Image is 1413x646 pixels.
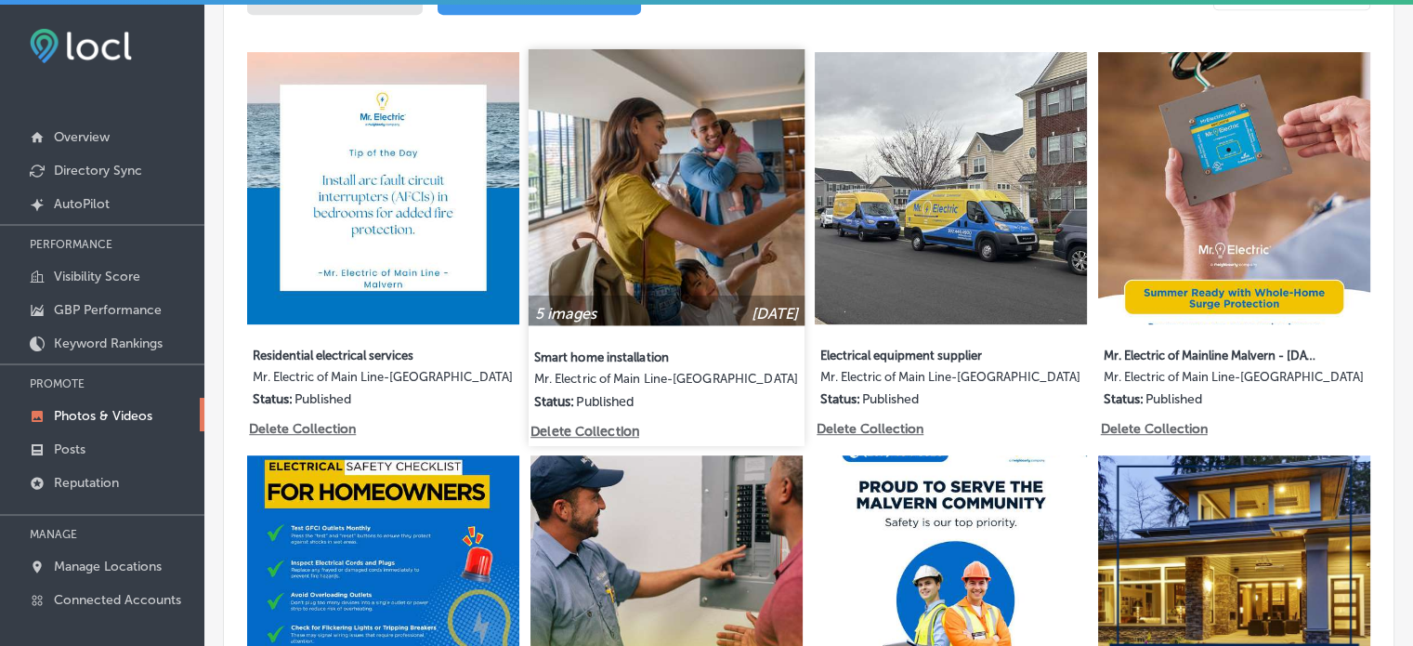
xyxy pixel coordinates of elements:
label: Electrical equipment supplier [820,337,1032,370]
label: Mr. Electric of Mainline Malvern - [DATE] [1104,337,1315,370]
p: Published [294,391,351,407]
p: Reputation [54,475,119,491]
p: Status: [1104,391,1144,407]
p: Connected Accounts [54,592,181,608]
label: Smart home installation [534,339,750,373]
p: Posts [54,442,85,457]
label: Mr. Electric of Main Line-[GEOGRAPHIC_DATA] [820,370,1080,391]
p: Published [1145,391,1202,407]
p: Manage Locations [54,559,162,574]
img: Collection thumbnail [529,49,805,325]
p: GBP Performance [54,302,162,318]
img: fda3e92497d09a02dc62c9cd864e3231.png [30,29,132,63]
label: Mr. Electric of Main Line-[GEOGRAPHIC_DATA] [1104,370,1364,391]
p: Published [577,394,635,410]
p: [DATE] [752,305,798,323]
p: Delete Collection [531,424,637,440]
p: Delete Collection [1101,421,1206,437]
p: Status: [253,391,293,407]
p: Published [862,391,919,407]
p: Directory Sync [54,163,142,178]
label: Mr. Electric of Main Line-[GEOGRAPHIC_DATA] [253,370,513,391]
p: Keyword Rankings [54,336,163,351]
p: Visibility Score [54,269,140,284]
p: AutoPilot [54,196,110,212]
p: Status: [820,391,860,407]
label: Mr. Electric of Main Line-[GEOGRAPHIC_DATA] [534,372,798,393]
p: Delete Collection [249,421,354,437]
img: Collection thumbnail [815,52,1087,324]
img: Collection thumbnail [1098,52,1370,324]
p: Delete Collection [817,421,922,437]
p: Status: [534,394,575,410]
p: 5 images [535,305,596,323]
img: Collection thumbnail [247,52,519,324]
p: Photos & Videos [54,408,152,424]
p: Overview [54,129,110,145]
label: Residential electrical services [253,337,464,370]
